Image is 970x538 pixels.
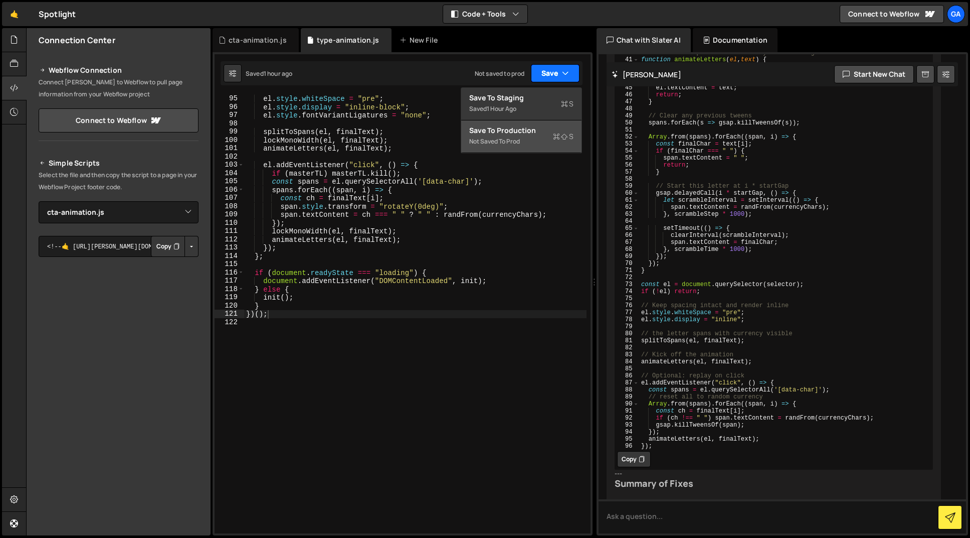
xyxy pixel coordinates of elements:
[215,94,244,103] div: 95
[531,64,579,82] button: Save
[215,186,244,194] div: 106
[215,119,244,128] div: 98
[616,211,639,218] div: 63
[215,103,244,111] div: 96
[616,190,639,197] div: 60
[616,323,639,330] div: 79
[616,400,639,408] div: 90
[215,302,244,310] div: 120
[616,436,639,443] div: 95
[616,288,639,295] div: 74
[616,267,639,274] div: 71
[2,2,27,26] a: 🤙
[616,155,639,162] div: 55
[229,35,287,45] div: cta-animation.js
[317,35,379,45] div: type-animation.js
[215,153,244,161] div: 102
[616,386,639,393] div: 88
[39,236,199,257] textarea: <!--🤙 [URL][PERSON_NAME][DOMAIN_NAME]> <script>document.addEventListener("DOMContentLoaded", func...
[461,87,582,154] div: Code + Tools
[616,169,639,176] div: 57
[616,176,639,183] div: 58
[616,295,639,302] div: 75
[215,210,244,219] div: 109
[215,227,244,235] div: 111
[39,370,200,461] iframe: YouTube video player
[151,236,199,257] div: Button group with nested dropdown
[39,64,199,76] h2: Webflow Connection
[215,144,244,153] div: 101
[616,422,639,429] div: 93
[834,65,914,83] button: Start new chat
[215,293,244,302] div: 119
[616,105,639,112] div: 48
[215,318,244,327] div: 122
[39,274,200,364] iframe: YouTube video player
[469,136,573,148] div: Not saved to prod
[617,451,651,467] button: Copy
[39,169,199,193] p: Select the file and then copy the script to a page in your Webflow Project footer code.
[215,260,244,268] div: 115
[947,5,965,23] a: Ga
[616,183,639,190] div: 59
[616,281,639,288] div: 73
[616,225,639,232] div: 65
[616,337,639,344] div: 81
[616,393,639,400] div: 89
[553,131,573,142] span: S
[215,310,244,318] div: 121
[616,415,639,422] div: 92
[215,111,244,119] div: 97
[215,127,244,136] div: 99
[39,157,199,169] h2: Simple Scripts
[264,69,293,78] div: 1 hour ago
[616,260,639,267] div: 70
[616,91,639,98] div: 46
[616,379,639,386] div: 87
[616,358,639,365] div: 84
[616,232,639,239] div: 66
[39,35,115,46] h2: Connection Center
[616,429,639,436] div: 94
[693,28,778,52] div: Documentation
[616,344,639,351] div: 82
[616,351,639,358] div: 83
[616,84,639,91] div: 45
[215,252,244,260] div: 114
[39,8,76,20] div: Spotlight
[616,133,639,141] div: 52
[616,309,639,316] div: 77
[246,69,292,78] div: Saved
[616,330,639,337] div: 80
[215,136,244,145] div: 100
[840,5,944,23] a: Connect to Webflow
[39,76,199,100] p: Connect [PERSON_NAME] to Webflow to pull page information from your Webflow project
[616,56,639,63] div: 41
[469,93,573,103] div: Save to Staging
[616,253,639,260] div: 69
[469,103,573,115] div: Saved
[215,235,244,244] div: 112
[215,202,244,211] div: 108
[616,218,639,225] div: 64
[616,141,639,148] div: 53
[616,274,639,281] div: 72
[616,126,639,133] div: 51
[616,302,639,309] div: 76
[215,268,244,277] div: 116
[615,477,694,489] strong: Summary of Fixes
[215,277,244,285] div: 117
[616,119,639,126] div: 50
[151,236,185,257] button: Copy
[616,408,639,415] div: 91
[616,246,639,253] div: 68
[616,316,639,323] div: 78
[215,219,244,227] div: 110
[616,197,639,204] div: 61
[39,108,199,132] a: Connect to Webflow
[616,365,639,372] div: 85
[475,69,525,78] div: Not saved to prod
[443,5,527,23] button: Code + Tools
[487,104,516,113] div: 1 hour ago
